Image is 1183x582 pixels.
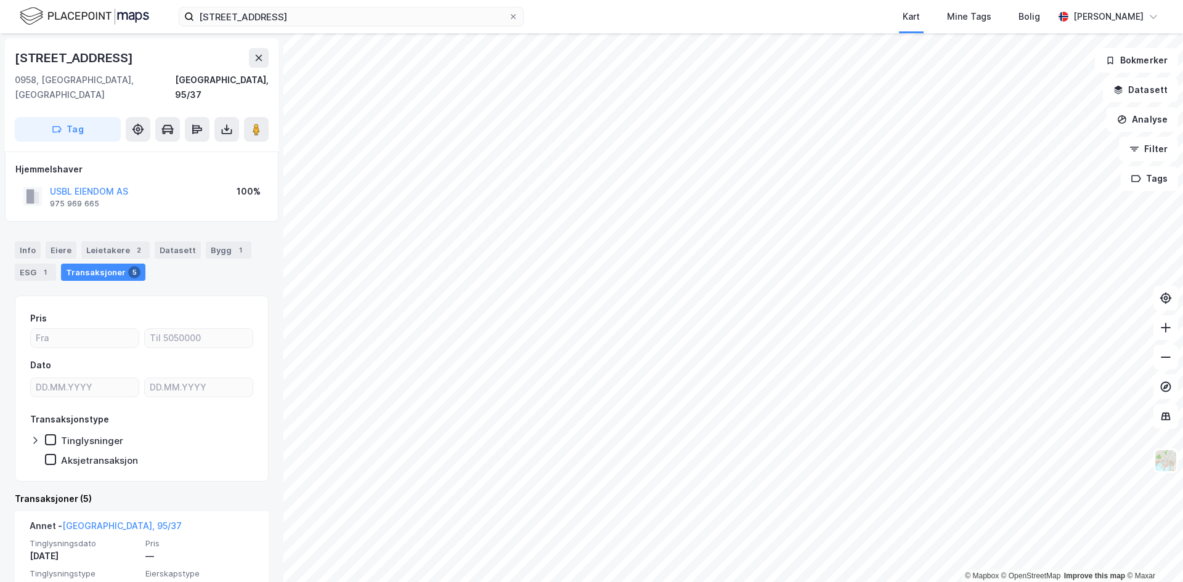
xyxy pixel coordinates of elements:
[1103,78,1178,102] button: Datasett
[1121,523,1183,582] div: Kontrollprogram for chat
[145,568,254,579] span: Eierskapstype
[30,311,47,326] div: Pris
[81,241,150,259] div: Leietakere
[61,435,123,447] div: Tinglysninger
[128,266,140,278] div: 5
[145,538,254,549] span: Pris
[1073,9,1144,24] div: [PERSON_NAME]
[194,7,508,26] input: Søk på adresse, matrikkel, gårdeiere, leietakere eller personer
[1018,9,1040,24] div: Bolig
[132,244,145,256] div: 2
[903,9,920,24] div: Kart
[61,264,145,281] div: Transaksjoner
[30,358,51,373] div: Dato
[15,241,41,259] div: Info
[965,572,999,580] a: Mapbox
[15,162,268,177] div: Hjemmelshaver
[39,266,51,278] div: 1
[155,241,201,259] div: Datasett
[947,9,991,24] div: Mine Tags
[175,73,269,102] div: [GEOGRAPHIC_DATA], 95/37
[30,412,109,427] div: Transaksjonstype
[61,455,138,466] div: Aksjetransaksjon
[1107,107,1178,132] button: Analyse
[31,329,139,347] input: Fra
[15,264,56,281] div: ESG
[31,378,139,397] input: DD.MM.YYYY
[145,329,253,347] input: Til 5050000
[62,520,182,531] a: [GEOGRAPHIC_DATA], 95/37
[30,549,138,564] div: [DATE]
[15,491,269,506] div: Transaksjoner (5)
[1095,48,1178,73] button: Bokmerker
[1121,166,1178,191] button: Tags
[1121,523,1183,582] iframe: Chat Widget
[1154,449,1177,472] img: Z
[1064,572,1125,580] a: Improve this map
[15,117,121,142] button: Tag
[145,549,254,564] div: —
[20,6,149,27] img: logo.f888ab2527a4732fd821a326f86c7f29.svg
[30,519,182,538] div: Annet -
[145,378,253,397] input: DD.MM.YYYY
[15,73,175,102] div: 0958, [GEOGRAPHIC_DATA], [GEOGRAPHIC_DATA]
[30,568,138,579] span: Tinglysningstype
[1001,572,1061,580] a: OpenStreetMap
[15,48,136,68] div: [STREET_ADDRESS]
[237,184,261,199] div: 100%
[46,241,76,259] div: Eiere
[206,241,251,259] div: Bygg
[234,244,246,256] div: 1
[50,199,99,209] div: 975 969 665
[1119,137,1178,161] button: Filter
[30,538,138,549] span: Tinglysningsdato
